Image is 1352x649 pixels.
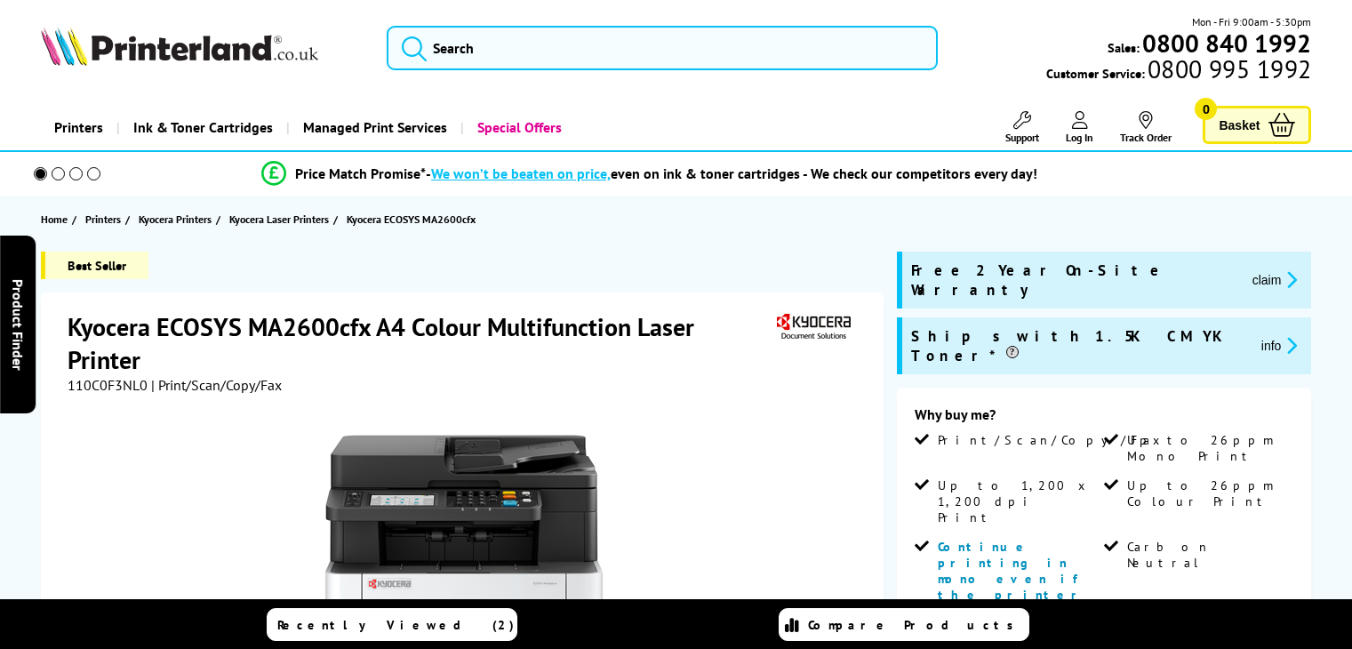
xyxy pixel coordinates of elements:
[1066,131,1093,144] span: Log In
[41,210,68,228] span: Home
[41,210,72,228] a: Home
[460,105,575,150] a: Special Offers
[1120,111,1172,144] a: Track Order
[1142,27,1311,60] b: 0800 840 1992
[277,617,515,633] span: Recently Viewed (2)
[387,26,938,70] input: Search
[41,27,364,69] a: Printerland Logo
[85,210,125,228] a: Printers
[1203,106,1311,144] a: Basket 0
[1005,131,1039,144] span: Support
[41,105,116,150] a: Printers
[1256,335,1303,356] button: promo-description
[41,252,148,279] span: Best Seller
[1108,39,1140,56] span: Sales:
[347,212,476,226] span: Kyocera ECOSYS MA2600cfx
[1195,98,1217,120] span: 0
[1247,269,1303,290] button: promo-description
[915,405,1294,432] div: Why buy me?
[267,608,517,641] a: Recently Viewed (2)
[1005,111,1039,144] a: Support
[431,164,611,182] span: We won’t be beaten on price,
[295,164,426,182] span: Price Match Promise*
[116,105,286,150] a: Ink & Toner Cartridges
[1145,60,1311,77] span: 0800 995 1992
[1127,477,1290,509] span: Up to 26ppm Colour Print
[286,105,460,150] a: Managed Print Services
[1140,35,1311,52] a: 0800 840 1992
[779,608,1029,641] a: Compare Products
[85,210,121,228] span: Printers
[1127,539,1290,571] span: Carbon Neutral
[911,326,1247,365] span: Ships with 1.5K CMYK Toner*
[1046,60,1311,82] span: Customer Service:
[1066,111,1093,144] a: Log In
[41,27,318,66] img: Printerland Logo
[9,158,1290,189] li: modal_Promise
[938,477,1100,525] span: Up to 1,200 x 1,200 dpi Print
[426,164,1037,182] div: - even on ink & toner cartridges - We check our competitors every day!
[68,310,772,376] h1: Kyocera ECOSYS MA2600cfx A4 Colour Multifunction Laser Printer
[938,432,1166,448] span: Print/Scan/Copy/Fax
[1192,13,1311,30] span: Mon - Fri 9:00am - 5:30pm
[911,260,1238,300] span: Free 2 Year On-Site Warranty
[68,376,148,394] span: 110C0F3NL0
[808,617,1023,633] span: Compare Products
[151,376,282,394] span: | Print/Scan/Copy/Fax
[772,310,854,343] img: Kyocera
[9,279,27,371] span: Product Finder
[1219,113,1260,137] span: Basket
[1127,432,1290,464] span: Up to 26ppm Mono Print
[139,210,212,228] span: Kyocera Printers
[229,210,329,228] span: Kyocera Laser Printers
[229,210,333,228] a: Kyocera Laser Printers
[139,210,216,228] a: Kyocera Printers
[133,105,273,150] span: Ink & Toner Cartridges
